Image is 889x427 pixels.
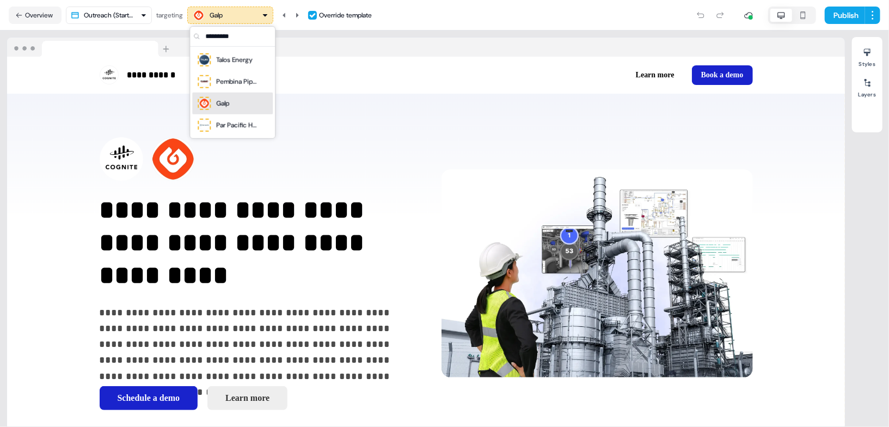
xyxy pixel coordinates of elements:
[852,44,882,68] button: Styles
[442,169,753,377] img: Image
[216,98,229,109] div: Galp
[319,10,372,21] div: Override template
[852,74,882,98] button: Layers
[210,10,223,21] div: Galp
[156,10,183,21] div: targeting
[100,386,411,410] div: Schedule a demoLearn more
[431,65,753,85] div: Learn moreBook a demo
[216,54,253,65] div: Talos Energy
[207,386,287,410] button: Learn more
[100,386,198,410] button: Schedule a demo
[187,7,273,24] button: Galp
[216,120,260,131] div: Par Pacific Holdings
[216,76,260,87] div: Pembina Pipeline
[692,65,753,85] button: Book a demo
[84,10,136,21] div: Outreach (Starter)
[9,7,62,24] button: Overview
[7,38,174,57] img: Browser topbar
[627,65,683,85] button: Learn more
[825,7,865,24] button: Publish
